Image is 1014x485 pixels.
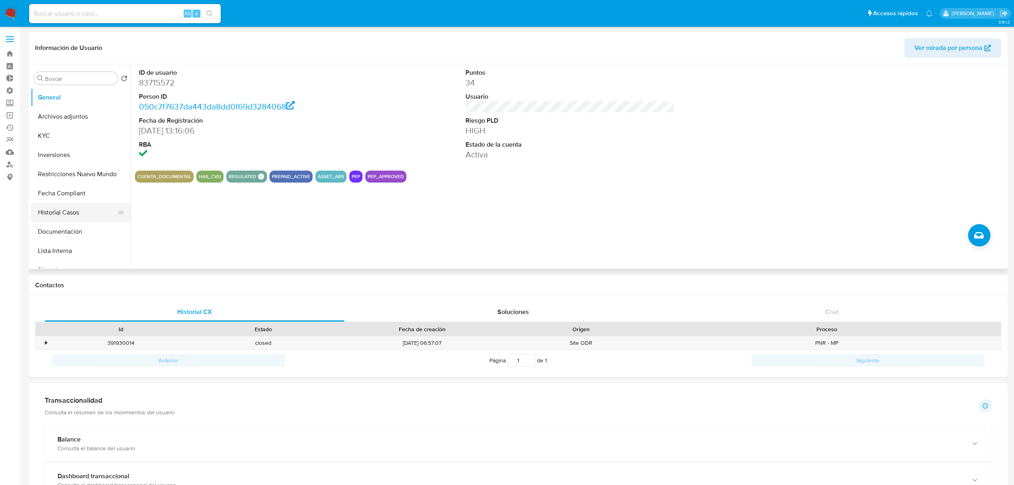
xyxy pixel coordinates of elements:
[139,101,295,112] a: 050c7f7637da443da8dd0f69d3284068
[465,116,675,125] dt: Riesgo PLD
[545,356,547,364] span: 1
[465,140,675,149] dt: Estado de la cuenta
[45,75,115,82] input: Buscar
[35,44,102,52] h1: Información de Usuario
[465,68,675,77] dt: Puntos
[465,77,675,88] dd: 34
[825,307,839,316] span: Chat
[31,184,131,203] button: Fecha Compliant
[139,68,349,77] dt: ID de usuario
[195,10,198,17] span: s
[50,336,192,350] div: 391930014
[340,325,504,333] div: Fecha de creación
[31,145,131,165] button: Inversiones
[465,92,675,101] dt: Usuario
[31,88,131,107] button: General
[31,203,124,222] button: Historial Casos
[926,10,933,17] a: Notificaciones
[335,336,510,350] div: [DATE] 06:57:07
[489,354,547,367] span: Página de
[55,325,186,333] div: Id
[515,325,647,333] div: Origen
[751,354,984,367] button: Siguiente
[952,10,997,17] p: andres.vilosio@mercadolibre.com
[31,165,131,184] button: Restricciones Nuevo Mundo
[31,107,131,126] button: Archivos adjuntos
[139,116,349,125] dt: Fecha de Registración
[192,336,335,350] div: closed
[465,125,675,136] dd: HIGH
[177,307,212,316] span: Historial CX
[1000,9,1008,18] a: Salir
[497,307,529,316] span: Soluciones
[873,9,918,18] span: Accesos rápidos
[31,260,131,280] button: Direcciones
[35,281,1001,289] h1: Contactos
[198,325,329,333] div: Estado
[139,77,349,88] dd: 83715572
[121,75,127,84] button: Volver al orden por defecto
[465,149,675,160] dd: Activa
[201,8,218,19] button: search-icon
[31,126,131,145] button: KYC
[45,339,47,347] div: •
[29,8,221,19] input: Buscar usuario o caso...
[904,38,1001,58] button: Ver mirada por persona
[139,125,349,136] dd: [DATE] 13:16:06
[37,75,44,81] button: Buscar
[658,325,995,333] div: Proceso
[510,336,652,350] div: Site ODR
[31,241,131,260] button: Lista Interna
[139,92,349,101] dt: Person ID
[652,336,1001,350] div: PNR - MP
[184,10,191,17] span: Alt
[139,140,349,149] dt: RBA
[31,222,131,241] button: Documentación
[915,38,982,58] span: Ver mirada por persona
[52,354,285,367] button: Anterior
